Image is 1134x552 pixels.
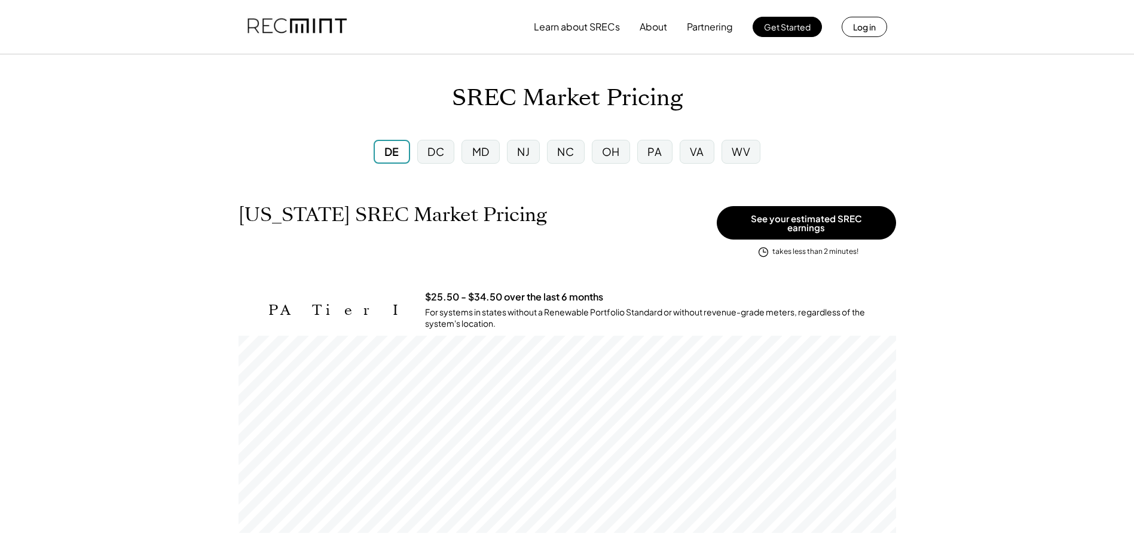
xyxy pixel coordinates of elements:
[517,144,530,159] div: NJ
[647,144,662,159] div: PA
[687,15,733,39] button: Partnering
[557,144,574,159] div: NC
[425,306,896,330] div: For systems in states without a Renewable Portfolio Standard or without revenue-grade meters, reg...
[534,15,620,39] button: Learn about SRECs
[640,15,667,39] button: About
[690,144,704,159] div: VA
[472,144,490,159] div: MD
[717,206,896,240] button: See your estimated SREC earnings
[239,203,547,226] h1: [US_STATE] SREC Market Pricing
[842,17,887,37] button: Log in
[268,302,407,319] h2: PA Tier I
[427,144,444,159] div: DC
[452,84,683,112] h1: SREC Market Pricing
[732,144,750,159] div: WV
[425,291,603,303] h3: $25.50 - $34.50 over the last 6 months
[247,7,347,47] img: recmint-logotype%403x.png
[602,144,620,159] div: OH
[772,247,858,257] div: takes less than 2 minutes!
[753,17,822,37] button: Get Started
[384,144,399,159] div: DE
